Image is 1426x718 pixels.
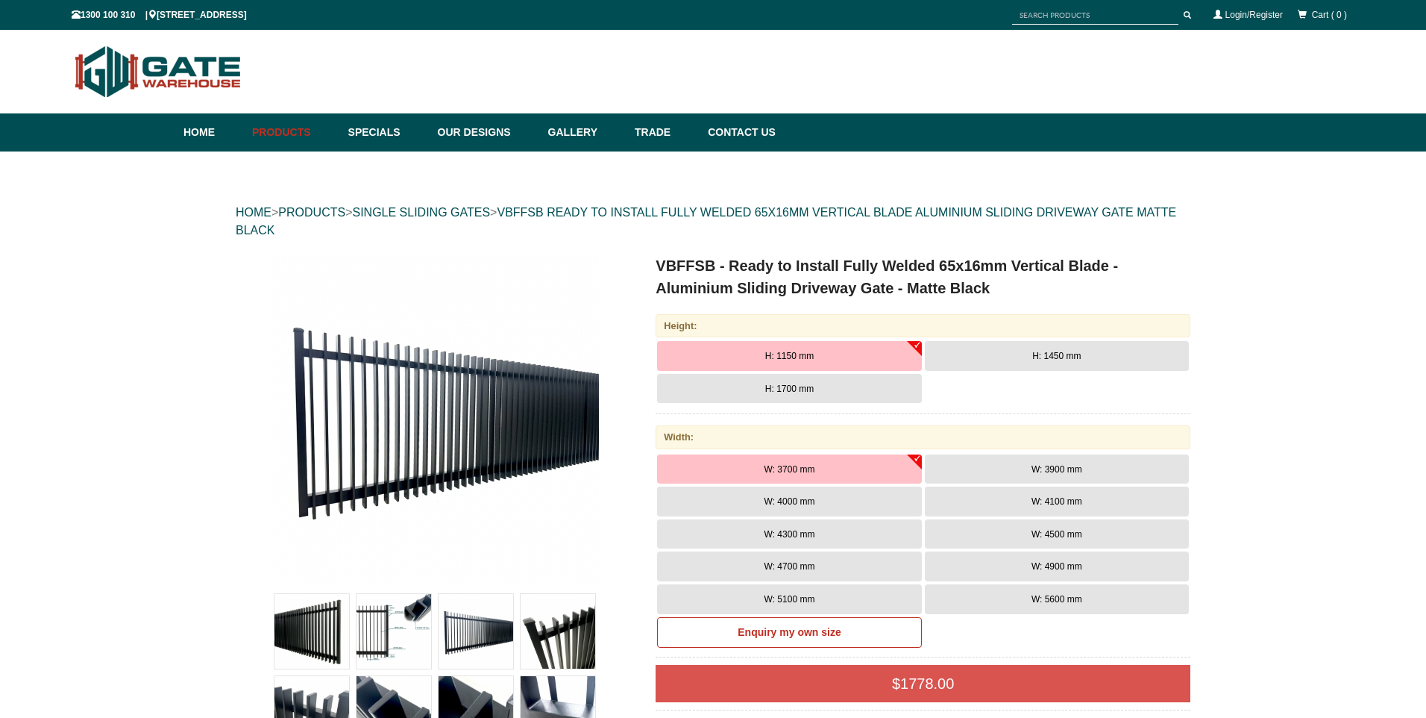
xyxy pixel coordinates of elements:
[439,594,513,669] img: VBFFSB - Ready to Install Fully Welded 65x16mm Vertical Blade - Aluminium Sliding Driveway Gate -...
[1031,496,1082,507] span: W: 4100 mm
[245,113,341,152] a: Products
[925,584,1189,614] button: W: 5600 mm
[236,206,1176,237] a: VBFFSB READY TO INSTALL FULLY WELDED 65X16MM VERTICAL BLADE ALUMINIUM SLIDING DRIVEWAY GATE MATTE...
[925,341,1189,371] button: H: 1450 mm
[1031,561,1082,572] span: W: 4900 mm
[657,519,921,549] button: W: 4300 mm
[352,206,490,219] a: SINGLE SLIDING GATES
[925,455,1189,484] button: W: 3900 mm
[1225,10,1283,20] a: Login/Register
[657,374,921,404] button: H: 1700 mm
[656,665,1190,702] div: $
[278,206,345,219] a: PRODUCTS
[271,255,599,583] img: VBFFSB - Ready to Install Fully Welded 65x16mm Vertical Blade - Aluminium Sliding Driveway Gate -...
[738,626,841,638] b: Enquiry my own size
[656,425,1190,449] div: Width:
[1012,6,1178,25] input: SEARCH PRODUCTS
[1031,529,1082,540] span: W: 4500 mm
[1031,464,1082,475] span: W: 3900 mm
[236,189,1190,255] div: > > >
[657,552,921,581] button: W: 4700 mm
[430,113,541,152] a: Our Designs
[1312,10,1347,20] span: Cart ( 0 )
[627,113,700,152] a: Trade
[1032,351,1081,361] span: H: 1450 mm
[183,113,245,152] a: Home
[765,351,814,361] span: H: 1150 mm
[72,10,247,20] span: 1300 100 310 | [STREET_ADDRESS]
[274,594,349,669] img: VBFFSB - Ready to Install Fully Welded 65x16mm Vertical Blade - Aluminium Sliding Driveway Gate -...
[764,561,815,572] span: W: 4700 mm
[541,113,627,152] a: Gallery
[657,341,921,371] button: H: 1150 mm
[764,529,815,540] span: W: 4300 mm
[356,594,431,669] img: VBFFSB - Ready to Install Fully Welded 65x16mm Vertical Blade - Aluminium Sliding Driveway Gate -...
[236,206,271,219] a: HOME
[900,675,954,692] span: 1778.00
[1031,594,1082,605] span: W: 5600 mm
[700,113,776,152] a: Contact Us
[764,464,815,475] span: W: 3700 mm
[657,455,921,484] button: W: 3700 mm
[925,519,1189,549] button: W: 4500 mm
[765,384,814,394] span: H: 1700 mm
[521,594,595,669] img: VBFFSB - Ready to Install Fully Welded 65x16mm Vertical Blade - Aluminium Sliding Driveway Gate -...
[341,113,430,152] a: Specials
[925,552,1189,581] button: W: 4900 mm
[656,314,1190,337] div: Height:
[72,37,245,106] img: Gate Warehouse
[657,487,921,516] button: W: 4000 mm
[657,584,921,614] button: W: 5100 mm
[656,255,1190,299] h1: VBFFSB - Ready to Install Fully Welded 65x16mm Vertical Blade - Aluminium Sliding Driveway Gate -...
[237,255,632,583] a: VBFFSB - Ready to Install Fully Welded 65x16mm Vertical Blade - Aluminium Sliding Driveway Gate -...
[657,617,921,649] a: Enquiry my own size
[764,496,815,507] span: W: 4000 mm
[764,594,815,605] span: W: 5100 mm
[925,487,1189,516] button: W: 4100 mm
